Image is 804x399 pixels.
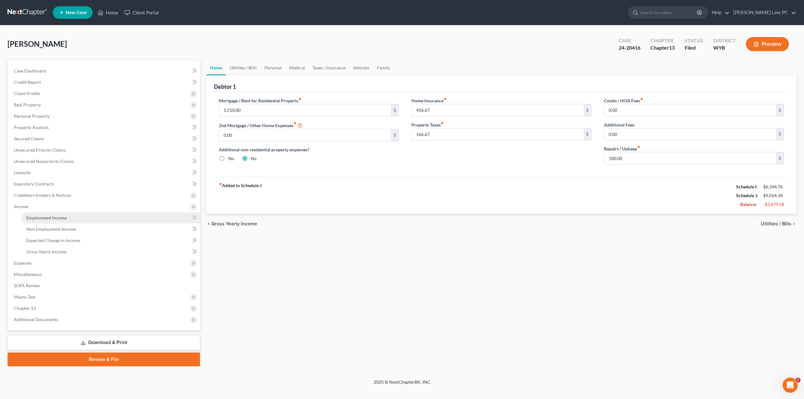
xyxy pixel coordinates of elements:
a: Unsecured Priority Claims [9,144,200,156]
span: [PERSON_NAME] [8,39,67,48]
i: fiber_manual_record [637,145,640,148]
span: New Case [66,10,87,15]
span: Executory Contracts [14,181,54,186]
a: Expected Change in Income [21,235,200,246]
label: Home Insurance [411,97,447,104]
input: -- [604,128,776,140]
label: 2nd Mortgage / Other Home Expenses [219,121,302,129]
i: fiber_manual_record [443,97,447,100]
span: Chapter 13 [14,305,36,311]
i: fiber_manual_record [298,97,301,100]
a: Unsecured Nonpriority Claims [9,156,200,167]
span: Unsecured Nonpriority Claims [14,159,74,164]
div: WYB [713,44,736,51]
div: Status [685,37,703,44]
a: Lawsuits [9,167,200,178]
span: Expenses [14,260,32,266]
a: Home [95,7,121,18]
strong: Schedule J: [736,193,758,198]
a: Secured Claims [9,133,200,144]
input: -- [604,104,776,116]
label: Repairs / Upkeep [604,145,640,152]
span: Case Dashboard [14,68,46,73]
div: Chapter [650,44,675,51]
button: chevron_left Gross Yearly Income [206,221,257,226]
div: Debtor 1 [214,83,236,90]
a: Help [709,7,730,18]
span: Lawsuits [14,170,31,175]
span: Property Analysis [14,125,49,130]
input: -- [219,129,391,141]
input: -- [412,104,584,116]
i: fiber_manual_record [441,121,444,125]
span: Secured Claims [14,136,44,141]
span: Employment Income [26,215,67,220]
a: Download & Print [8,335,200,350]
span: Codebtors Insiders & Notices [14,192,71,198]
button: Utilities / Bills chevron_right [761,221,796,226]
label: Property Taxes [411,121,444,128]
a: Credit Report [9,77,200,88]
input: Search by name... [640,7,698,18]
iframe: Intercom live chat [783,378,798,393]
div: District [713,37,736,44]
input: -- [219,104,391,116]
a: Case Dashboard [9,65,200,77]
span: Gross Yearly Income [26,249,66,254]
div: $ [391,129,399,141]
a: Utilities / Bills [226,60,261,75]
strong: Schedule I: [736,184,758,189]
label: No [251,155,257,162]
a: Property Analysis [9,122,200,133]
span: Additional Documents [14,317,58,322]
a: Home [206,60,226,75]
a: Taxes / Insurance [309,60,349,75]
label: Additional non-residential property expenses? [219,146,399,153]
label: Condo / HOA Fees [604,97,643,104]
i: chevron_right [791,221,796,226]
label: Mortgage / Rent for Residential Property [219,97,301,104]
div: $ [776,128,784,140]
span: SOFA Review [14,283,40,288]
a: Personal [261,60,285,75]
div: 24-20416 [619,44,640,51]
a: Non Employment Income [21,224,200,235]
div: Filed [685,44,703,51]
input: -- [604,152,776,164]
a: Employment Income [21,212,200,224]
i: chevron_left [206,221,211,226]
span: Client Profile [14,91,40,96]
span: Gross Yearly Income [211,221,257,226]
a: Medical [285,60,309,75]
span: Utilities / Bills [761,221,791,226]
span: Personal Property [14,113,50,119]
span: Expected Change in Income [26,238,80,243]
a: Vehicles [349,60,373,75]
a: Review & File [8,353,200,366]
div: $6,344.76 [763,184,784,190]
span: Miscellaneous [14,272,42,277]
span: Means Test [14,294,35,299]
div: $ [391,104,399,116]
i: fiber_manual_record [219,182,222,186]
span: Unsecured Priority Claims [14,147,66,153]
div: 2025 © NextChapterBK, INC [223,379,581,390]
div: -$2,679.58 [763,201,784,208]
a: Gross Yearly Income [21,246,200,257]
span: Real Property [14,102,41,107]
span: Credit Report [14,79,41,85]
div: $ [776,104,784,116]
a: Family [373,60,394,75]
a: SOFA Review [9,280,200,291]
label: Yes [228,155,234,162]
span: 13 [669,45,675,51]
a: Executory Contracts [9,178,200,190]
a: Client Portal [121,7,162,18]
i: fiber_manual_record [640,97,643,100]
div: $ [584,128,591,140]
i: fiber_manual_record [293,121,296,125]
div: Case [619,37,640,44]
div: $9,024.34 [763,192,784,199]
label: Additional Fees [604,121,634,128]
div: Chapter [650,37,675,44]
